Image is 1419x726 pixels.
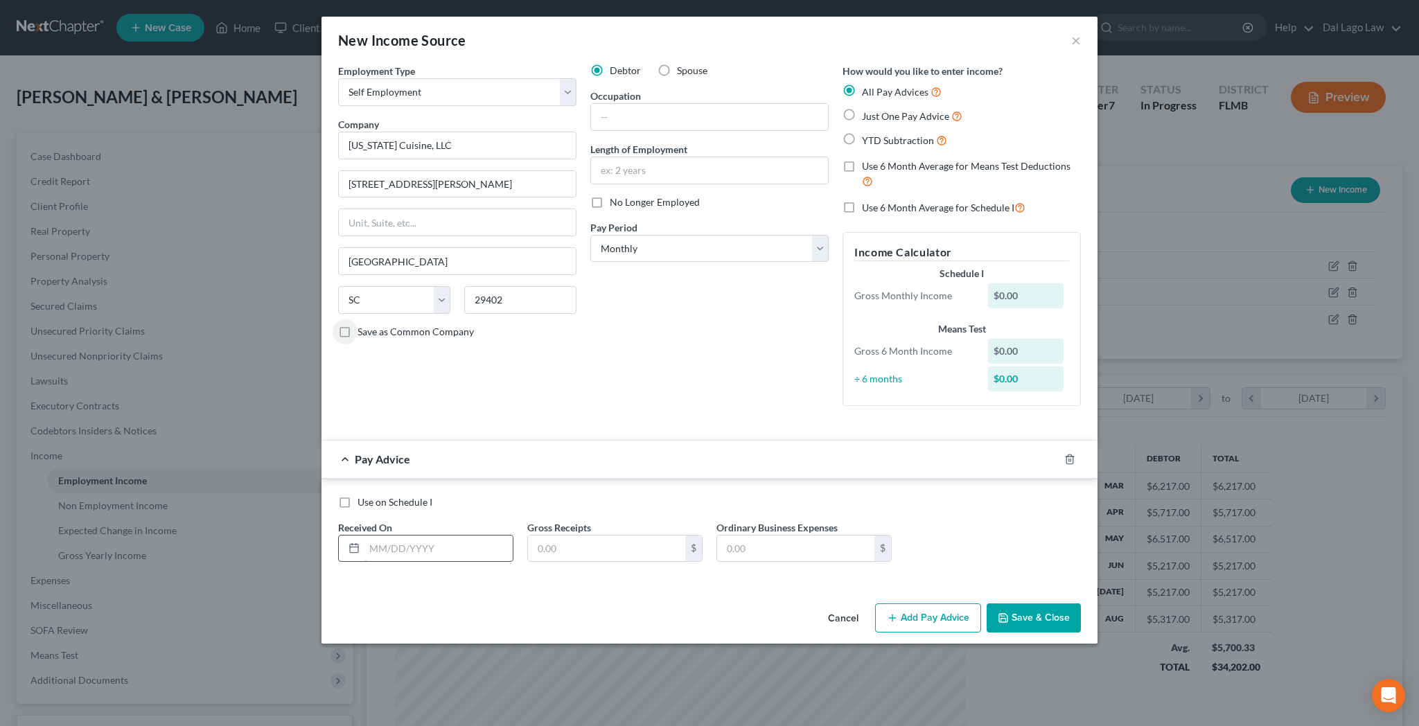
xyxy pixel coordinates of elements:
div: ÷ 6 months [847,372,981,386]
span: Use 6 Month Average for Means Test Deductions [862,160,1070,172]
h5: Income Calculator [854,244,1069,261]
div: Gross 6 Month Income [847,344,981,358]
input: Enter city... [339,248,576,274]
input: Enter address... [339,171,576,197]
input: Enter zip... [464,286,576,314]
span: Employment Type [338,65,415,77]
span: Use 6 Month Average for Schedule I [862,202,1014,213]
input: MM/DD/YYYY [364,535,513,562]
label: How would you like to enter income? [843,64,1003,78]
label: Gross Receipts [527,520,591,535]
span: Pay Period [590,222,637,233]
span: Pay Advice [355,452,410,466]
span: Debtor [610,64,641,76]
span: YTD Subtraction [862,134,934,146]
button: Cancel [817,605,870,632]
input: 0.00 [528,535,685,562]
span: Received On [338,522,392,533]
label: Ordinary Business Expenses [716,520,838,535]
button: × [1071,32,1081,48]
div: $ [874,535,891,562]
label: Length of Employment [590,142,687,157]
input: -- [591,104,828,130]
button: Save & Close [987,603,1081,632]
span: Save as Common Company [358,326,474,337]
input: 0.00 [717,535,874,562]
div: $0.00 [988,366,1064,391]
div: $0.00 [988,339,1064,364]
span: No Longer Employed [610,196,700,208]
div: $ [685,535,702,562]
label: Occupation [590,89,641,103]
span: Company [338,118,379,130]
div: Open Intercom Messenger [1372,679,1405,712]
button: Add Pay Advice [875,603,981,632]
input: Unit, Suite, etc... [339,209,576,236]
span: All Pay Advices [862,86,928,98]
div: $0.00 [988,283,1064,308]
div: New Income Source [338,30,466,50]
div: Means Test [854,322,1069,336]
div: Gross Monthly Income [847,289,981,303]
input: ex: 2 years [591,157,828,184]
div: Schedule I [854,267,1069,281]
span: Spouse [677,64,707,76]
span: Just One Pay Advice [862,110,949,122]
input: Search company by name... [338,132,576,159]
span: Use on Schedule I [358,496,432,508]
